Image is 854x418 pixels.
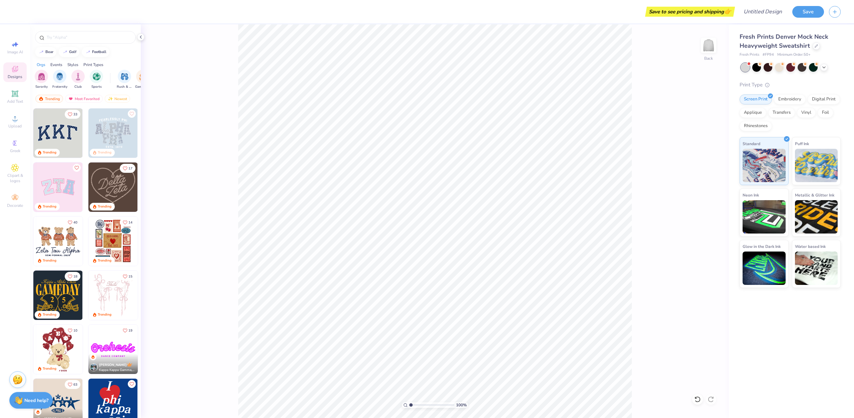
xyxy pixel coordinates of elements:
div: Trending [98,258,111,263]
img: a3f22b06-4ee5-423c-930f-667ff9442f68 [137,108,187,158]
img: most_fav.gif [68,96,73,101]
button: golf [59,47,79,57]
img: e5c25cba-9be7-456f-8dc7-97e2284da968 [88,325,138,374]
div: Trending [98,204,111,209]
img: Puff Ink [795,149,838,182]
button: Save [792,6,824,18]
img: 190a3832-2857-43c9-9a52-6d493f4406b1 [137,325,187,374]
div: Screen Print [740,94,772,104]
img: Newest.gif [108,96,113,101]
div: Save to see pricing and shipping [647,7,733,17]
img: 12710c6a-dcc0-49ce-8688-7fe8d5f96fe2 [88,162,138,212]
span: 63 [73,383,77,386]
input: Try "Alpha" [46,34,131,41]
div: Trending [98,312,111,317]
div: filter for Game Day [135,70,150,89]
img: trending.gif [38,96,44,101]
span: # FP94 [763,52,774,58]
img: 2b704b5a-84f6-4980-8295-53d958423ff9 [82,271,132,320]
div: Applique [740,108,766,118]
div: Embroidery [774,94,806,104]
button: filter button [52,70,67,89]
button: filter button [117,70,132,89]
span: Image AI [7,49,23,55]
span: Neon Ink [743,191,759,198]
div: Trending [43,204,56,209]
span: Fresh Prints [740,52,759,58]
button: Like [128,110,136,118]
div: Most Favorited [65,95,103,103]
div: Digital Print [808,94,840,104]
div: Rhinestones [740,121,772,131]
span: Fraternity [52,84,67,89]
img: e74243e0-e378-47aa-a400-bc6bcb25063a [82,325,132,374]
span: Upload [8,123,22,129]
span: Water based Ink [795,243,826,250]
div: golf [69,50,76,54]
span: Metallic & Glitter Ink [795,191,834,198]
button: filter button [90,70,103,89]
span: 15 [128,275,132,278]
img: b0e5e834-c177-467b-9309-b33acdc40f03 [137,217,187,266]
span: 10 [73,329,77,332]
img: 5a4b4175-9e88-49c8-8a23-26d96782ddc6 [88,108,138,158]
div: filter for Sorority [35,70,48,89]
span: 17 [128,167,132,170]
div: Trending [35,95,63,103]
span: Decorate [7,203,23,208]
button: Like [120,272,135,281]
div: filter for Club [71,70,85,89]
img: Fraternity Image [56,73,63,80]
button: Like [128,380,136,388]
img: Game Day Image [139,73,147,80]
span: Puff Ink [795,140,809,147]
div: Trending [43,258,56,263]
img: 9980f5e8-e6a1-4b4a-8839-2b0e9349023c [33,162,83,212]
img: 587403a7-0594-4a7f-b2bd-0ca67a3ff8dd [33,325,83,374]
button: bear [35,47,56,57]
button: filter button [71,70,85,89]
button: Like [120,164,135,173]
div: bear [45,50,53,54]
img: Glow in the Dark Ink [743,252,786,285]
span: 19 [128,329,132,332]
div: Trending [43,366,56,371]
div: Trending [43,150,56,155]
div: Print Types [83,62,103,68]
span: Kappa Kappa Gamma, [GEOGRAPHIC_DATA][US_STATE] [99,368,135,373]
span: Game Day [135,84,150,89]
span: Designs [8,74,22,79]
span: Sports [91,84,102,89]
img: Club Image [74,73,82,80]
img: Neon Ink [743,200,786,234]
span: 40 [73,221,77,224]
span: Clipart & logos [3,173,27,183]
input: Untitled Design [738,5,787,18]
button: Like [65,218,80,227]
span: Add Text [7,99,23,104]
img: topCreatorCrown.gif [127,362,132,367]
img: a3be6b59-b000-4a72-aad0-0c575b892a6b [33,217,83,266]
img: Standard [743,149,786,182]
div: Styles [67,62,78,68]
img: 6de2c09e-6ade-4b04-8ea6-6dac27e4729e [88,217,138,266]
span: Fresh Prints Denver Mock Neck Heavyweight Sweatshirt [740,33,828,50]
img: ead2b24a-117b-4488-9b34-c08fd5176a7b [137,162,187,212]
span: Minimum Order: 50 + [777,52,811,58]
div: Foil [818,108,833,118]
button: Like [65,326,80,335]
button: Like [65,380,80,389]
span: 👉 [724,7,731,15]
span: 14 [128,221,132,224]
button: Like [120,326,135,335]
button: Like [65,272,80,281]
div: Trending [43,312,56,317]
span: Standard [743,140,760,147]
span: 33 [73,113,77,116]
span: Greek [10,148,20,153]
img: trend_line.gif [39,50,44,54]
div: filter for Fraternity [52,70,67,89]
div: Vinyl [797,108,816,118]
img: Metallic & Glitter Ink [795,200,838,234]
div: football [92,50,106,54]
